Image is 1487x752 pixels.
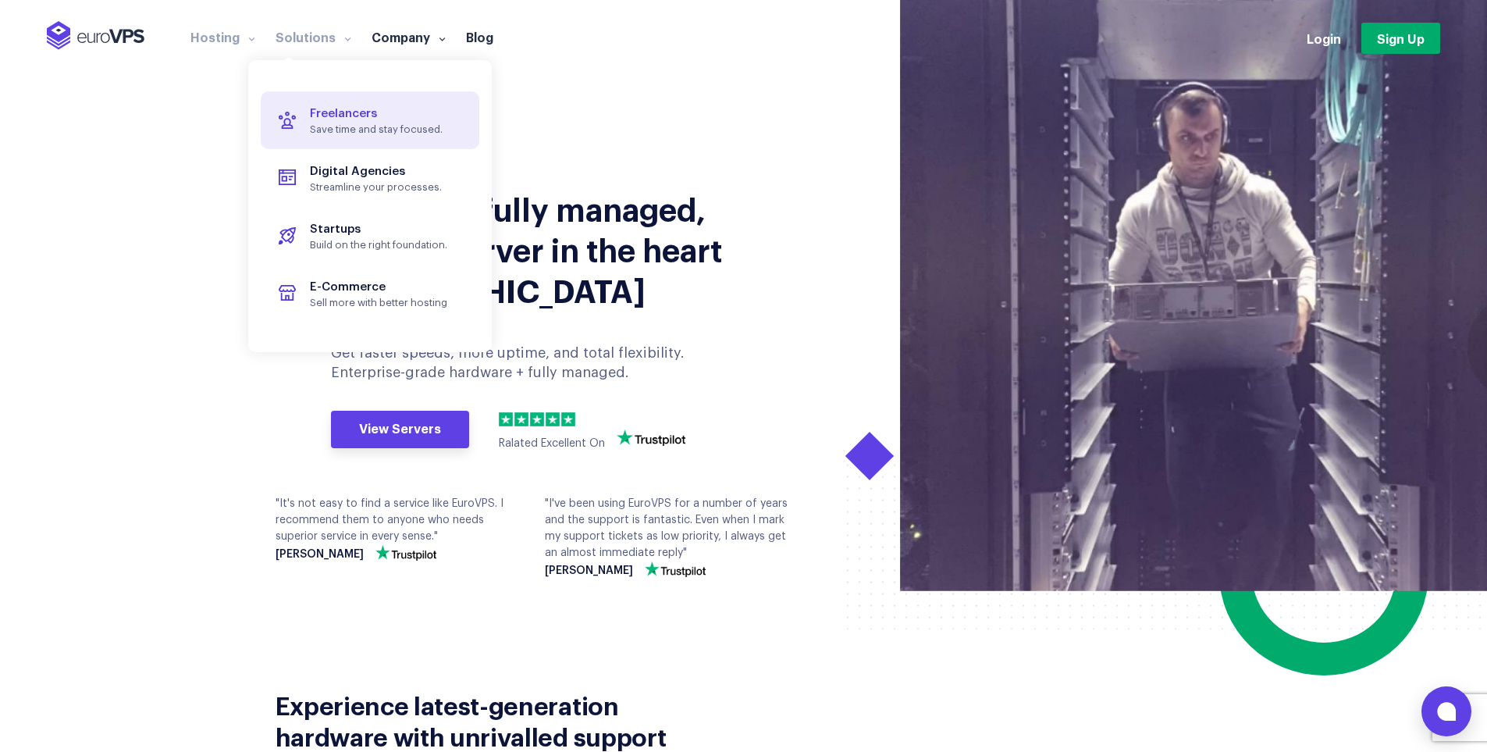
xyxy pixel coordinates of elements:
img: EuroVPS [47,21,144,50]
span: E-Commerce [310,281,386,293]
a: FreelancersSave time and stay focused. [261,91,479,149]
span: Startups [310,223,361,235]
img: 1 [499,412,513,426]
button: Open chat window [1421,686,1471,736]
a: View Servers [331,411,469,448]
span: Build on the right foundation. [279,239,461,251]
div: Get your own fully managed, bare-metal server in the heart of [GEOGRAPHIC_DATA] [276,187,732,309]
strong: [PERSON_NAME] [545,565,633,577]
span: Sell more with better hosting [279,297,461,309]
h1: DEDICATED SERVER HOSTING [276,156,732,172]
strong: [PERSON_NAME] [276,549,364,561]
div: "It's not easy to find a service like EuroVPS. I recommend them to anyone who needs superior serv... [276,496,521,561]
p: Get faster speeds, more uptime, and total flexibility. Enterprise-grade hardware + fully managed. [331,344,717,383]
img: 4 [546,412,560,426]
img: trustpilot-vector-logo.png [645,561,706,577]
span: Digital Agencies [310,166,405,177]
img: 2 [514,412,528,426]
span: Ralated Excellent On [499,438,605,449]
a: Solutions [265,29,361,45]
a: Company [361,29,456,45]
a: StartupsBuild on the right foundation. [261,207,479,265]
span: Save time and stay focused. [279,123,461,136]
a: Digital AgenciesStreamline your processes. [261,149,479,207]
a: Blog [456,29,503,45]
a: Sign Up [1361,23,1440,54]
img: trustpilot-vector-logo.png [375,545,436,561]
a: Login [1307,30,1341,47]
span: Freelancers [310,108,377,119]
div: "I've been using EuroVPS for a number of years and the support is fantastic. Even when I mark my ... [545,496,791,577]
h2: Experience latest-generation hardware with unrivalled support [276,689,732,751]
a: Hosting [180,29,265,45]
img: 3 [530,412,544,426]
img: 5 [561,412,575,426]
a: E-CommerceSell more with better hosting [261,265,479,323]
span: Streamline your processes. [279,181,461,194]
